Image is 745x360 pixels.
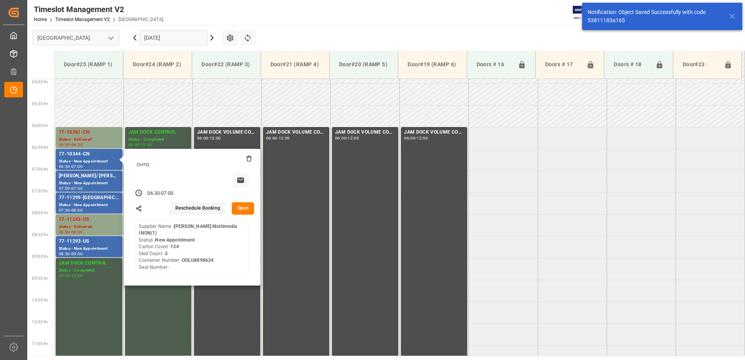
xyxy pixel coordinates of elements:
div: Doors # 17 [542,57,583,72]
div: JAM DOCK VOLUME CONTROL [197,129,257,136]
a: Home [34,17,47,22]
div: Status - New Appointment [59,158,119,165]
a: Timeslot Management V2 [55,17,110,22]
div: 08:30 [59,252,70,256]
div: Door#22 (RAMP 3) [198,57,254,72]
div: Status - Delivered [59,136,119,143]
b: New Appointment [155,237,195,243]
button: open menu [105,32,117,44]
div: JAM DOCK CONTROL [128,129,188,136]
b: OOLU8898634 [182,258,214,263]
div: 09:00 [71,252,83,256]
div: 12:00 [417,136,428,140]
div: JAM DOCK CONTROL [59,259,119,267]
div: - [415,136,417,140]
span: 10:30 Hr [32,320,48,324]
div: Door#23 [680,57,721,72]
div: Status - New Appointment [59,180,119,187]
div: Status - Completed [59,267,119,274]
div: Door#25 (RAMP 1) [61,57,117,72]
div: JAM DOCK VOLUME CONTROL [266,129,326,136]
div: Door#24 (RAMP 2) [130,57,185,72]
span: 06:00 Hr [32,124,48,128]
div: 06:30 [71,143,83,146]
span: 06:30 Hr [32,145,48,150]
div: 12:00 [141,143,152,146]
span: 08:30 Hr [32,233,48,237]
div: 07:00 [161,190,173,197]
div: [PERSON_NAME]/ [PERSON_NAME] [59,172,119,180]
span: 07:00 Hr [32,167,48,171]
div: 09:00 [59,274,70,277]
div: Door#19 (RAMP 6) [404,57,460,72]
div: [DATE] [134,162,252,168]
div: 06:00 [404,136,415,140]
span: 05:00 Hr [32,80,48,84]
div: 77-11299-[GEOGRAPHIC_DATA] [59,194,119,202]
div: Door#20 (RAMP 5) [336,57,392,72]
div: Doors # 18 [611,57,652,72]
div: Notification: Object Saved Successfully with code 53811183a165 [588,8,722,25]
div: - [70,143,71,146]
div: Door#21 (RAMP 4) [267,57,323,72]
div: 06:00 [266,136,277,140]
div: - [346,136,348,140]
div: 12:00 [348,136,359,140]
div: 06:00 [335,136,346,140]
b: [PERSON_NAME] Multimedia INON(1) [139,224,237,236]
div: Status - Completed [128,136,188,143]
div: Status - New Appointment [59,245,119,252]
b: 3 [165,251,168,256]
button: Open [232,202,254,215]
div: - [70,252,71,256]
div: - [139,143,140,146]
b: 134 [170,244,178,249]
div: 06:00 [59,143,70,146]
span: 07:30 Hr [32,189,48,193]
div: 07:30 [59,208,70,212]
div: Supplier Name - Status - Carton Count - Skid Count - Container Number - Seal Number - [139,223,245,271]
div: 77-11293-US [59,238,119,245]
div: 12:00 [71,274,83,277]
div: 07:00 [59,187,70,190]
div: - [70,208,71,212]
div: Status - New Appointment [59,202,119,208]
div: - [277,136,279,140]
span: 09:00 Hr [32,254,48,259]
div: - [70,274,71,277]
div: 06:30 [147,190,160,197]
div: 12:00 [210,136,221,140]
div: 07:00 [71,165,83,168]
div: 08:00 [71,208,83,212]
div: JAM DOCK VOLUME CONTROL [335,129,395,136]
div: - [70,230,71,234]
div: 77-11243-US [59,216,119,224]
div: 77-10344-CN [59,150,119,158]
div: 08:30 [71,230,83,234]
span: 05:30 Hr [32,102,48,106]
div: 12:00 [279,136,290,140]
div: 77-10361-CN [59,129,119,136]
div: 06:00 [197,136,208,140]
div: 06:00 [128,143,139,146]
div: - [208,136,210,140]
div: - [70,187,71,190]
span: 09:30 Hr [32,276,48,281]
div: 08:00 [59,230,70,234]
span: 11:00 Hr [32,342,48,346]
span: 08:00 Hr [32,211,48,215]
input: Type to search/select [33,30,119,45]
div: Status - Delivered [59,224,119,230]
button: Reschedule Booking [170,202,226,215]
div: - [70,165,71,168]
div: 07:30 [71,187,83,190]
div: Doors # 16 [473,57,515,72]
img: Exertis%20JAM%20-%20Email%20Logo.jpg_1722504956.jpg [573,6,600,19]
div: Timeslot Management V2 [34,4,163,15]
span: 10:00 Hr [32,298,48,302]
div: - [160,190,161,197]
div: JAM DOCK VOLUME CONTROL [404,129,464,136]
input: DD.MM.YYYY [139,30,207,45]
div: 06:30 [59,165,70,168]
